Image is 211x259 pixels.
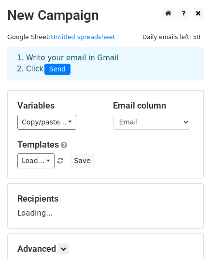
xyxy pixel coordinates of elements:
div: Loading... [17,193,194,218]
a: Daily emails left: 50 [139,33,204,41]
a: Untitled spreadsheet [51,33,115,41]
a: Templates [17,139,59,150]
h2: New Campaign [7,7,204,24]
button: Save [70,153,95,168]
span: Send [44,64,70,75]
h5: Advanced [17,244,194,254]
h5: Variables [17,100,98,111]
span: Daily emails left: 50 [139,32,204,42]
a: Load... [17,153,55,168]
small: Google Sheet: [7,33,115,41]
h5: Email column [113,100,194,111]
h5: Recipients [17,193,194,204]
div: 1. Write your email in Gmail 2. Click [10,53,201,75]
a: Copy/paste... [17,115,76,130]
